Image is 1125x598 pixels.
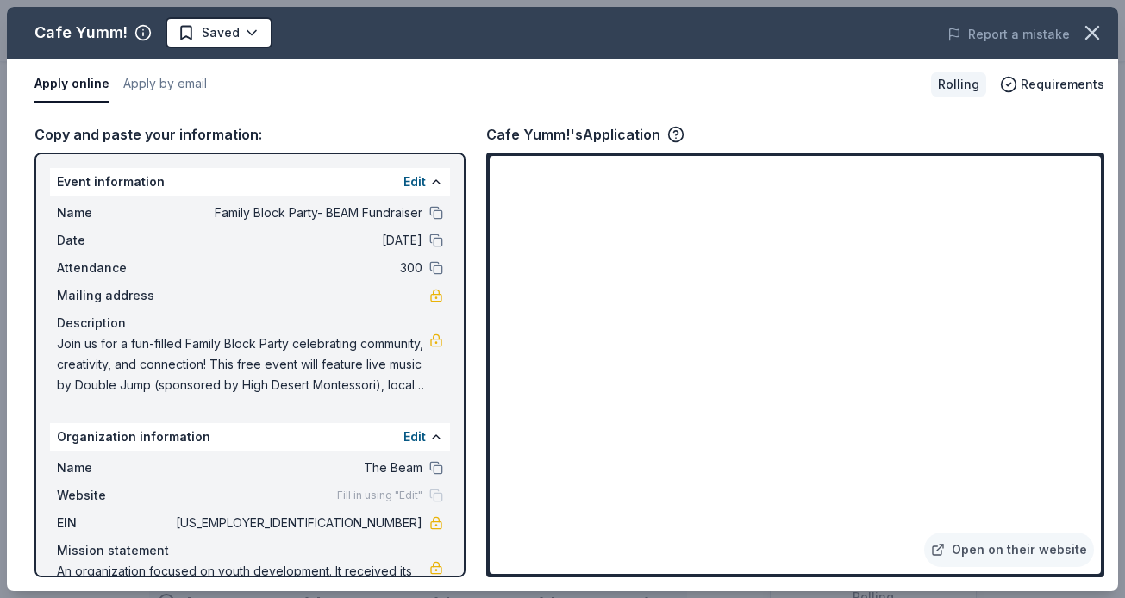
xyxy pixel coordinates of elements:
[57,485,172,506] span: Website
[931,72,986,97] div: Rolling
[57,230,172,251] span: Date
[1021,74,1104,95] span: Requirements
[57,285,172,306] span: Mailing address
[57,458,172,478] span: Name
[166,17,272,48] button: Saved
[57,513,172,533] span: EIN
[57,313,443,333] div: Description
[924,533,1094,567] a: Open on their website
[403,171,426,192] button: Edit
[57,540,443,561] div: Mission statement
[202,22,240,43] span: Saved
[486,123,684,146] div: Cafe Yumm!'s Application
[1000,74,1104,95] button: Requirements
[34,66,109,103] button: Apply online
[403,427,426,447] button: Edit
[50,423,450,451] div: Organization information
[57,202,172,223] span: Name
[172,458,422,478] span: The Beam
[50,168,450,196] div: Event information
[947,24,1070,45] button: Report a mistake
[172,202,422,223] span: Family Block Party- BEAM Fundraiser
[34,123,466,146] div: Copy and paste your information:
[57,258,172,278] span: Attendance
[172,230,422,251] span: [DATE]
[34,19,128,47] div: Cafe Yumm!
[172,513,422,533] span: [US_EMPLOYER_IDENTIFICATION_NUMBER]
[337,489,422,502] span: Fill in using "Edit"
[57,333,429,396] span: Join us for a fun-filled Family Block Party celebrating community, creativity, and connection! Th...
[123,66,207,103] button: Apply by email
[172,258,422,278] span: 300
